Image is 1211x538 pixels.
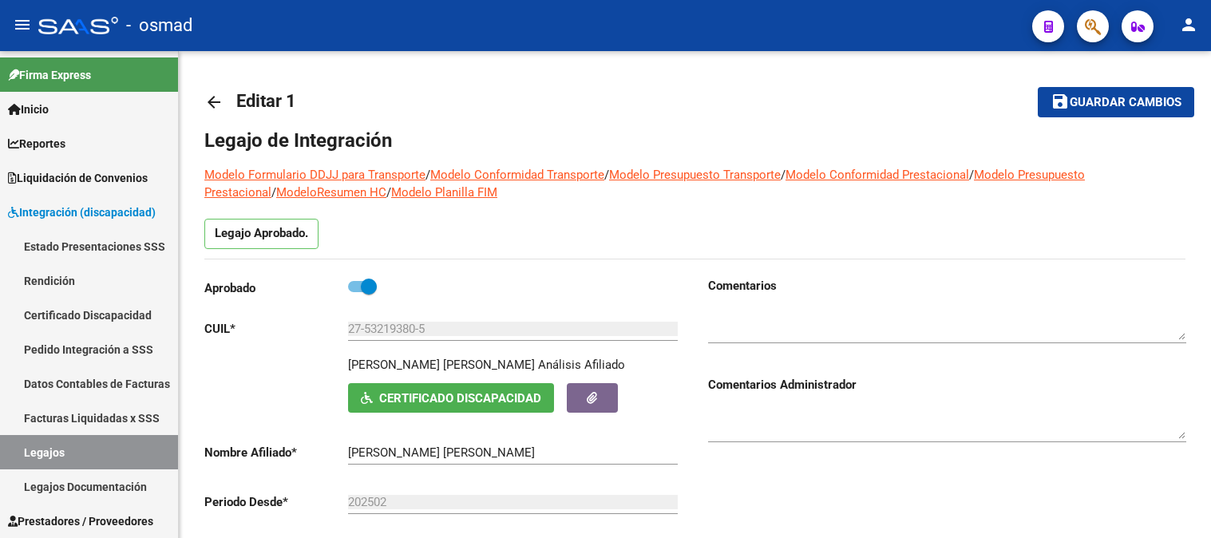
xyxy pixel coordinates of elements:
a: Modelo Conformidad Transporte [430,168,604,182]
h3: Comentarios [708,277,1186,295]
span: Liquidación de Convenios [8,169,148,187]
a: Modelo Planilla FIM [391,185,497,200]
span: Firma Express [8,66,91,84]
span: Reportes [8,135,65,152]
span: Prestadores / Proveedores [8,512,153,530]
mat-icon: person [1179,15,1198,34]
p: [PERSON_NAME] [PERSON_NAME] [348,356,535,374]
span: Certificado Discapacidad [379,391,541,405]
span: Integración (discapacidad) [8,204,156,221]
span: Guardar cambios [1070,96,1181,110]
button: Guardar cambios [1038,87,1194,117]
p: Aprobado [204,279,348,297]
span: - osmad [126,8,192,43]
a: ModeloResumen HC [276,185,386,200]
button: Certificado Discapacidad [348,383,554,413]
span: Editar 1 [236,91,296,111]
p: CUIL [204,320,348,338]
a: Modelo Conformidad Prestacional [786,168,969,182]
mat-icon: save [1051,92,1070,111]
a: Modelo Presupuesto Transporte [609,168,781,182]
mat-icon: arrow_back [204,93,224,112]
p: Periodo Desde [204,493,348,511]
mat-icon: menu [13,15,32,34]
span: Inicio [8,101,49,118]
p: Legajo Aprobado. [204,219,319,249]
h3: Comentarios Administrador [708,376,1186,394]
h1: Legajo de Integración [204,128,1185,153]
a: Modelo Formulario DDJJ para Transporte [204,168,425,182]
div: Análisis Afiliado [538,356,625,374]
p: Nombre Afiliado [204,444,348,461]
iframe: Intercom live chat [1157,484,1195,522]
